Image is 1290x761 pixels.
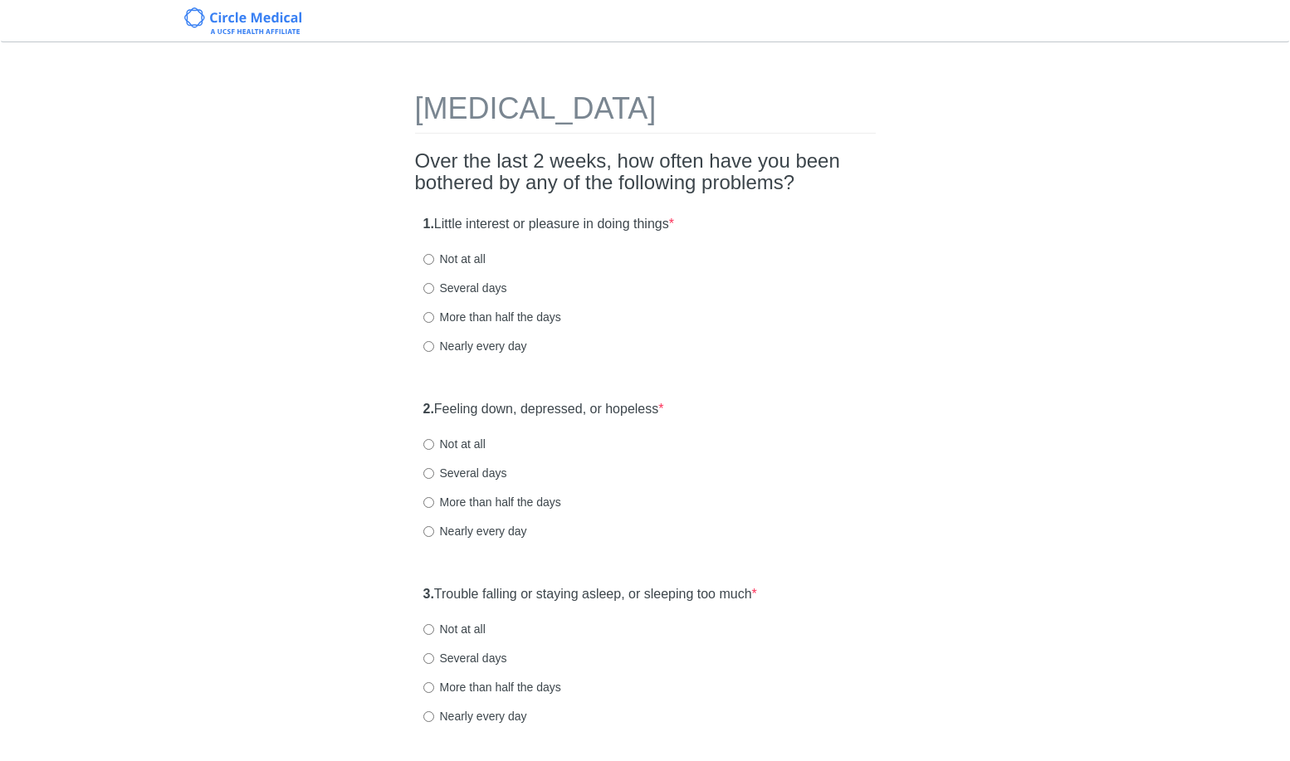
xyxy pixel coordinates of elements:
[423,494,561,510] label: More than half the days
[423,402,434,416] strong: 2.
[423,341,434,352] input: Nearly every day
[423,254,434,265] input: Not at all
[423,436,486,452] label: Not at all
[423,400,664,419] label: Feeling down, depressed, or hopeless
[415,150,876,194] h2: Over the last 2 weeks, how often have you been bothered by any of the following problems?
[423,708,527,724] label: Nearly every day
[423,280,507,296] label: Several days
[423,682,434,693] input: More than half the days
[423,312,434,323] input: More than half the days
[423,624,434,635] input: Not at all
[423,621,486,637] label: Not at all
[423,283,434,294] input: Several days
[423,497,434,508] input: More than half the days
[423,465,507,481] label: Several days
[423,468,434,479] input: Several days
[423,526,434,537] input: Nearly every day
[423,653,434,664] input: Several days
[423,679,561,695] label: More than half the days
[423,585,757,604] label: Trouble falling or staying asleep, or sleeping too much
[423,217,434,231] strong: 1.
[423,439,434,450] input: Not at all
[184,7,301,34] img: Circle Medical Logo
[423,711,434,722] input: Nearly every day
[423,309,561,325] label: More than half the days
[415,92,876,134] h1: [MEDICAL_DATA]
[423,587,434,601] strong: 3.
[423,650,507,666] label: Several days
[423,251,486,267] label: Not at all
[423,523,527,539] label: Nearly every day
[423,338,527,354] label: Nearly every day
[423,215,674,234] label: Little interest or pleasure in doing things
